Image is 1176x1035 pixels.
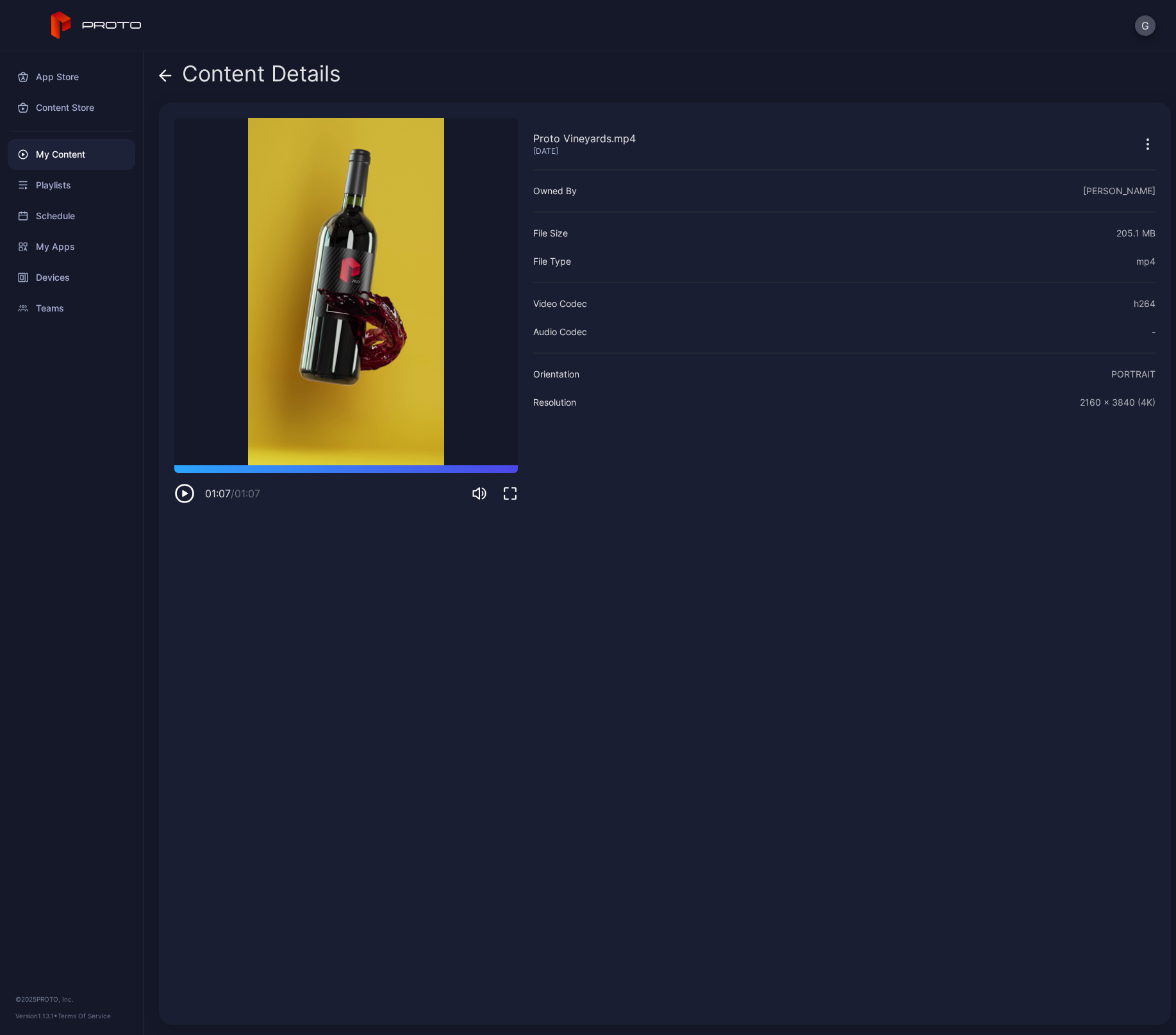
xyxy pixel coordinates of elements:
span: Version 1.13.1 • [15,1012,58,1020]
div: Resolution [533,395,576,410]
a: Playlists [8,170,135,201]
div: © 2025 PROTO, Inc. [15,994,128,1004]
a: Content Store [8,92,135,123]
div: Orientation [533,367,579,382]
div: Video Codec [533,296,587,311]
div: mp4 [1136,254,1155,269]
a: My Content [8,139,135,170]
button: G [1135,15,1155,36]
div: PORTRAIT [1111,367,1155,382]
div: Owned By [533,183,577,199]
a: Teams [8,293,135,324]
div: File Size [533,226,568,241]
div: [PERSON_NAME] [1083,183,1155,199]
div: h264 [1134,296,1155,311]
div: Content Details [159,62,341,92]
div: Proto Vineyards.mp4 [533,131,636,146]
div: 01:07 [205,486,260,501]
a: Devices [8,262,135,293]
a: Schedule [8,201,135,231]
div: 2160 x 3840 (4K) [1080,395,1155,410]
a: Terms Of Service [58,1012,111,1020]
div: Audio Codec [533,324,587,340]
video: Sorry, your browser doesn‘t support embedded videos [174,118,518,465]
div: [DATE] [533,146,636,156]
span: / 01:07 [231,487,260,500]
a: My Apps [8,231,135,262]
div: File Type [533,254,571,269]
a: App Store [8,62,135,92]
div: 205.1 MB [1116,226,1155,241]
div: - [1152,324,1155,340]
